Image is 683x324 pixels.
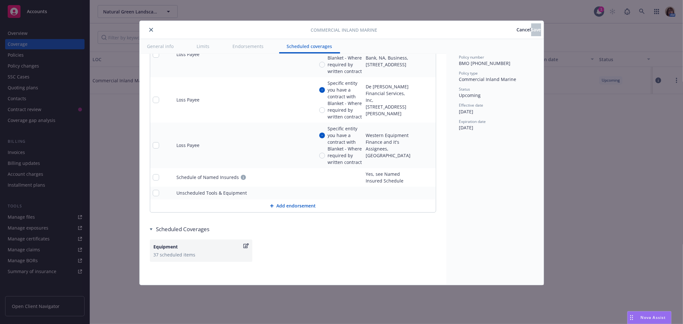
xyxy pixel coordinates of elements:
[150,199,436,212] button: Add endorsement
[319,87,325,93] input: Specific entity you have a contract with
[459,119,486,124] span: Expiration date
[225,39,272,53] button: Endorsements
[366,83,411,117] div: De [PERSON_NAME] Financial Services, Inc, [STREET_ADDRESS][PERSON_NAME]
[366,41,411,68] div: [PERSON_NAME] [PERSON_NAME] Bank, NA, Business, [STREET_ADDRESS]
[311,27,378,33] span: Commercial Inland Marine
[517,27,531,33] span: Cancel
[176,51,199,58] div: Loss Payee
[189,39,217,53] button: Limits
[150,225,436,233] div: Scheduled Coverages
[328,125,365,145] span: Specific entity you have a contract with
[176,190,247,196] div: Unscheduled Tools & Equipment
[627,311,671,324] button: Nova Assist
[459,60,511,66] span: BMO [PHONE_NUMBER]
[459,109,474,115] span: [DATE]
[240,174,247,181] a: circleInformation
[531,27,541,33] span: Save
[176,97,199,103] div: Loss Payee
[319,153,325,158] input: Blanket - Where required by written contract
[641,315,666,320] span: Nova Assist
[328,54,365,75] span: Blanket - Where required by written contract
[176,174,239,181] div: Schedule of Named Insureds
[319,62,325,68] input: Blanket - Where required by written contract
[319,107,325,113] input: Blanket - Where required by written contract
[459,86,470,92] span: Status
[328,80,365,100] span: Specific entity you have a contract with
[154,251,248,258] div: 37 scheduled items
[628,312,636,324] div: Drag to move
[140,39,182,53] button: General info
[176,142,199,149] div: Loss Payee
[459,76,516,82] span: Commercial Inland Marine
[328,100,365,120] span: Blanket - Where required by written contract
[459,70,478,76] span: Policy type
[150,239,252,262] button: Equipment37 scheduled items
[531,23,541,36] button: Save
[328,145,365,166] span: Blanket - Where required by written contract
[459,102,484,108] span: Effective date
[459,92,481,98] span: Upcoming
[279,39,340,53] button: Scheduled coverages
[319,133,325,138] input: Specific entity you have a contract with
[147,26,155,34] button: close
[517,23,531,36] button: Cancel
[459,54,484,60] span: Policy number
[459,125,474,131] span: [DATE]
[366,132,411,159] div: Western Equipment Finance and it's Assignees, [GEOGRAPHIC_DATA]
[154,243,242,250] div: Equipment
[366,171,411,184] div: Yes, see Named Insured Schedule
